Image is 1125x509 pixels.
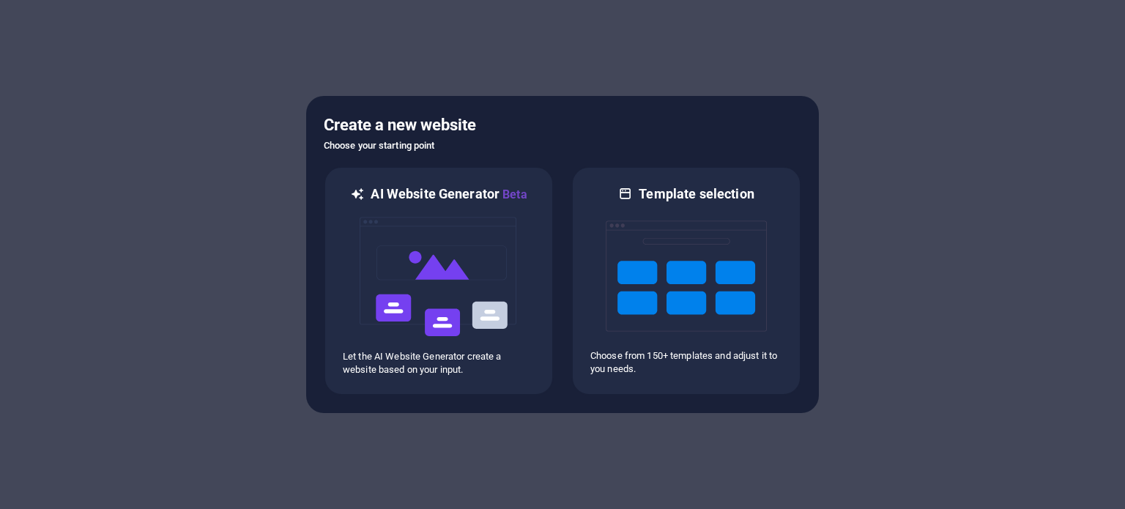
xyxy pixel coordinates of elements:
[590,349,782,376] p: Choose from 150+ templates and adjust it to you needs.
[358,204,519,350] img: ai
[343,350,535,376] p: Let the AI Website Generator create a website based on your input.
[371,185,527,204] h6: AI Website Generator
[324,166,554,395] div: AI Website GeneratorBetaaiLet the AI Website Generator create a website based on your input.
[324,137,801,155] h6: Choose your starting point
[639,185,754,203] h6: Template selection
[571,166,801,395] div: Template selectionChoose from 150+ templates and adjust it to you needs.
[324,114,801,137] h5: Create a new website
[500,187,527,201] span: Beta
